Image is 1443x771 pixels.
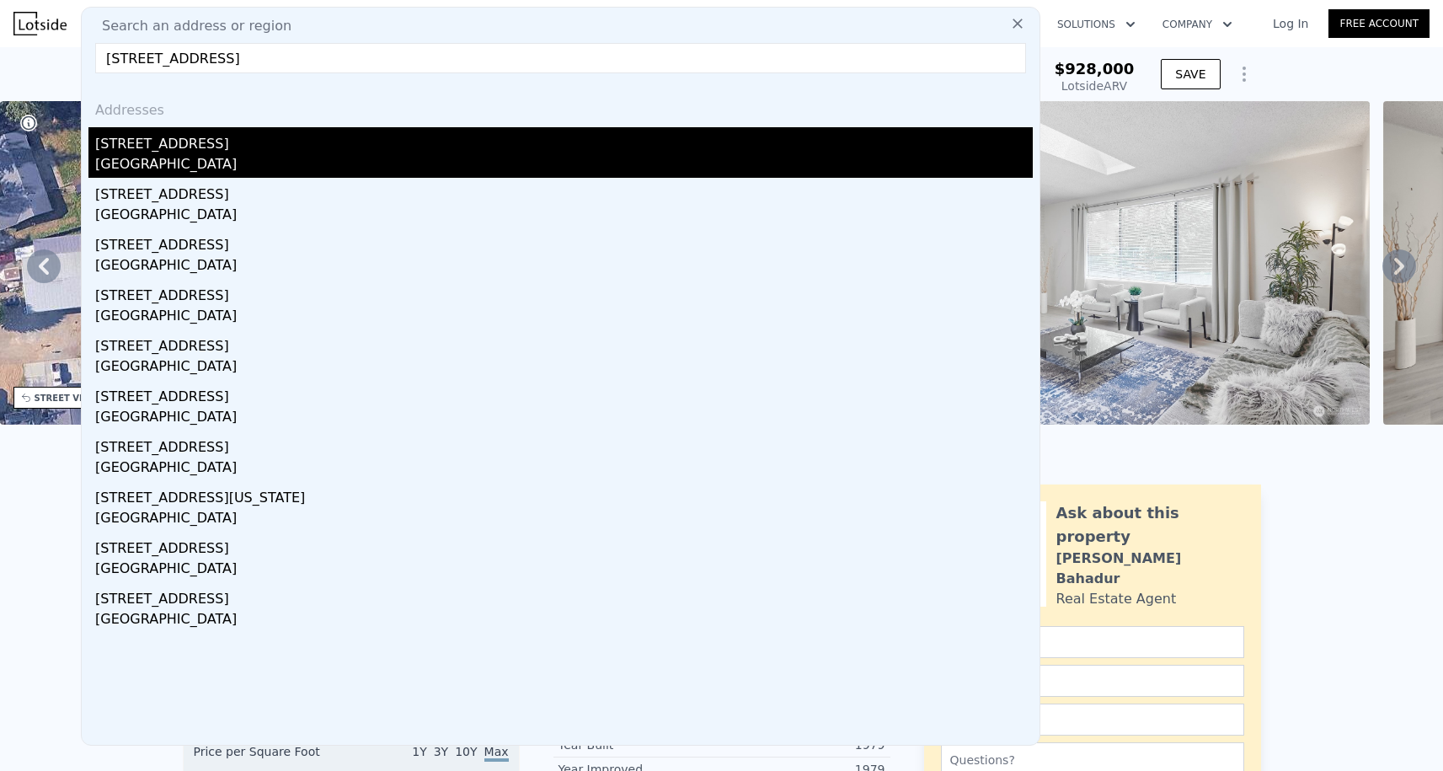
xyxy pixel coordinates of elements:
[941,665,1244,697] input: Email
[95,329,1033,356] div: [STREET_ADDRESS]
[35,392,98,404] div: STREET VIEW
[412,745,426,758] span: 1Y
[95,431,1033,458] div: [STREET_ADDRESS]
[95,609,1033,633] div: [GEOGRAPHIC_DATA]
[1055,60,1135,78] span: $928,000
[434,745,448,758] span: 3Y
[95,127,1033,154] div: [STREET_ADDRESS]
[95,407,1033,431] div: [GEOGRAPHIC_DATA]
[95,43,1026,73] input: Enter an address, city, region, neighborhood or zip code
[13,12,67,35] img: Lotside
[1055,78,1135,94] div: Lotside ARV
[1227,57,1261,91] button: Show Options
[1056,589,1177,609] div: Real Estate Agent
[1253,15,1328,32] a: Log In
[95,255,1033,279] div: [GEOGRAPHIC_DATA]
[95,279,1033,306] div: [STREET_ADDRESS]
[1056,501,1244,549] div: Ask about this property
[884,101,1369,425] img: Sale: 115297273 Parcel: 98211678
[1149,9,1246,40] button: Company
[95,306,1033,329] div: [GEOGRAPHIC_DATA]
[95,458,1033,481] div: [GEOGRAPHIC_DATA]
[95,205,1033,228] div: [GEOGRAPHIC_DATA]
[941,704,1244,736] input: Phone
[95,582,1033,609] div: [STREET_ADDRESS]
[88,16,291,36] span: Search an address or region
[1328,9,1430,38] a: Free Account
[1056,549,1244,589] div: [PERSON_NAME] Bahadur
[95,178,1033,205] div: [STREET_ADDRESS]
[95,481,1033,508] div: [STREET_ADDRESS][US_STATE]
[194,743,351,770] div: Price per Square Foot
[88,87,1033,127] div: Addresses
[95,228,1033,255] div: [STREET_ADDRESS]
[95,532,1033,559] div: [STREET_ADDRESS]
[95,380,1033,407] div: [STREET_ADDRESS]
[95,154,1033,178] div: [GEOGRAPHIC_DATA]
[95,508,1033,532] div: [GEOGRAPHIC_DATA]
[941,626,1244,658] input: Name
[95,559,1033,582] div: [GEOGRAPHIC_DATA]
[1161,59,1220,89] button: SAVE
[455,745,477,758] span: 10Y
[1044,9,1149,40] button: Solutions
[484,745,509,762] span: Max
[95,356,1033,380] div: [GEOGRAPHIC_DATA]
